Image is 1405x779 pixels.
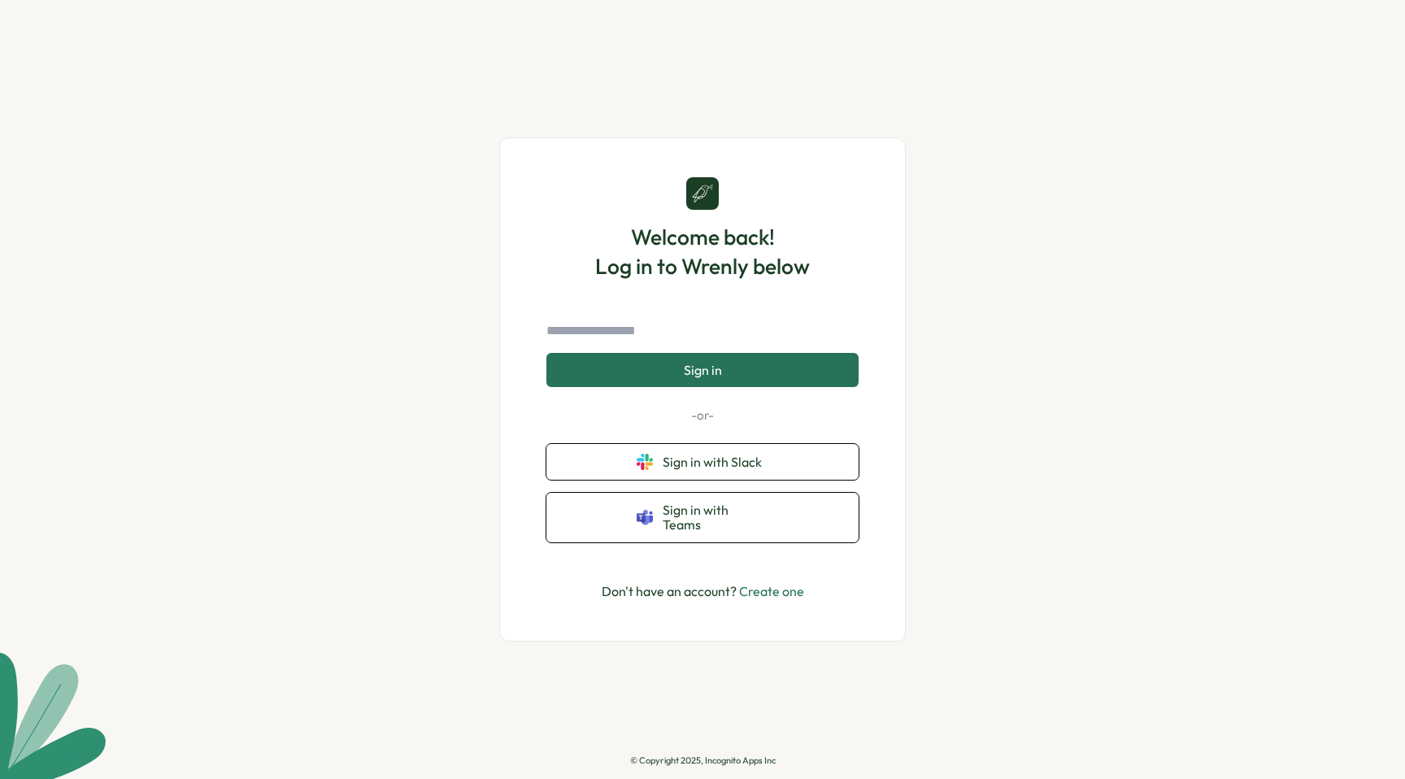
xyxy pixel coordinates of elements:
span: Sign in with Teams [663,503,768,533]
span: Sign in with Slack [663,455,768,469]
a: Create one [739,583,804,599]
p: © Copyright 2025, Incognito Apps Inc [630,755,776,766]
button: Sign in [546,353,859,387]
button: Sign in with Slack [546,444,859,480]
p: Don't have an account? [602,581,804,602]
span: Sign in [684,363,722,377]
p: -or- [546,407,859,424]
h1: Welcome back! Log in to Wrenly below [595,223,810,280]
button: Sign in with Teams [546,493,859,542]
